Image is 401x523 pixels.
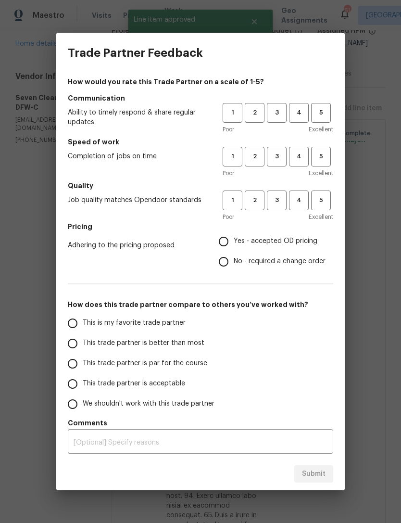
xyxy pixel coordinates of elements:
[68,137,333,147] h5: Speed of work
[290,195,308,206] span: 4
[290,151,308,162] span: 4
[268,151,286,162] span: 3
[68,222,333,231] h5: Pricing
[83,358,207,369] span: This trade partner is par for the course
[234,256,326,267] span: No - required a change order
[68,46,203,60] h3: Trade Partner Feedback
[268,195,286,206] span: 3
[245,103,264,123] button: 2
[267,103,287,123] button: 3
[223,168,234,178] span: Poor
[68,300,333,309] h5: How does this trade partner compare to others you’ve worked with?
[68,93,333,103] h5: Communication
[224,195,241,206] span: 1
[224,107,241,118] span: 1
[223,191,242,210] button: 1
[223,103,242,123] button: 1
[83,338,204,348] span: This trade partner is better than most
[290,107,308,118] span: 4
[68,152,207,161] span: Completion of jobs on time
[68,418,333,428] h5: Comments
[309,168,333,178] span: Excellent
[289,147,309,166] button: 4
[83,318,186,328] span: This is my favorite trade partner
[68,181,333,191] h5: Quality
[312,107,330,118] span: 5
[268,107,286,118] span: 3
[312,151,330,162] span: 5
[68,108,207,127] span: Ability to timely respond & share regular updates
[83,379,185,389] span: This trade partner is acceptable
[267,191,287,210] button: 3
[289,191,309,210] button: 4
[68,241,203,250] span: Adhering to the pricing proposed
[312,195,330,206] span: 5
[223,147,242,166] button: 1
[245,191,264,210] button: 2
[68,195,207,205] span: Job quality matches Opendoor standards
[68,313,333,414] div: How does this trade partner compare to others you’ve worked with?
[223,125,234,134] span: Poor
[68,77,333,87] h4: How would you rate this Trade Partner on a scale of 1-5?
[311,103,331,123] button: 5
[246,107,263,118] span: 2
[219,231,333,272] div: Pricing
[224,151,241,162] span: 1
[311,191,331,210] button: 5
[289,103,309,123] button: 4
[83,399,214,409] span: We shouldn't work with this trade partner
[311,147,331,166] button: 5
[245,147,264,166] button: 2
[246,195,263,206] span: 2
[223,212,234,222] span: Poor
[246,151,263,162] span: 2
[267,147,287,166] button: 3
[309,212,333,222] span: Excellent
[309,125,333,134] span: Excellent
[234,236,317,246] span: Yes - accepted OD pricing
